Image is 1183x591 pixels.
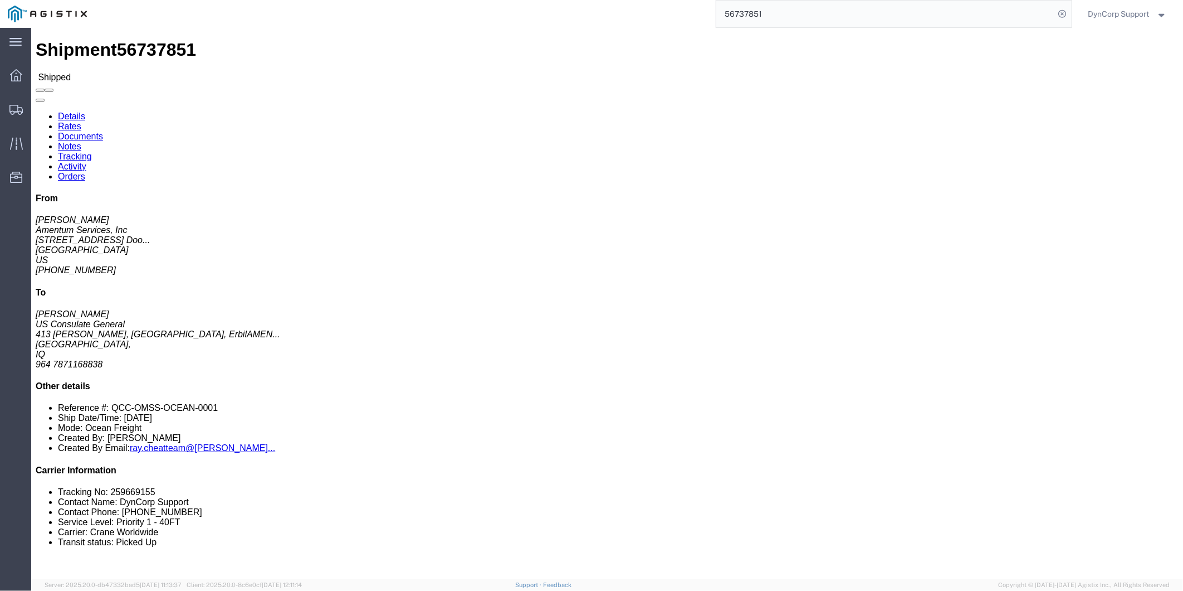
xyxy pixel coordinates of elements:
[45,582,182,588] span: Server: 2025.20.0-db47332bad5
[262,582,302,588] span: [DATE] 12:11:14
[998,580,1170,590] span: Copyright © [DATE]-[DATE] Agistix Inc., All Rights Reserved
[543,582,571,588] a: Feedback
[31,28,1183,579] iframe: FS Legacy Container
[716,1,1055,27] input: Search for shipment number, reference number
[140,582,182,588] span: [DATE] 11:13:37
[187,582,302,588] span: Client: 2025.20.0-8c6e0cf
[1088,7,1168,21] button: DynCorp Support
[515,582,543,588] a: Support
[8,6,87,22] img: logo
[1088,8,1150,20] span: DynCorp Support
